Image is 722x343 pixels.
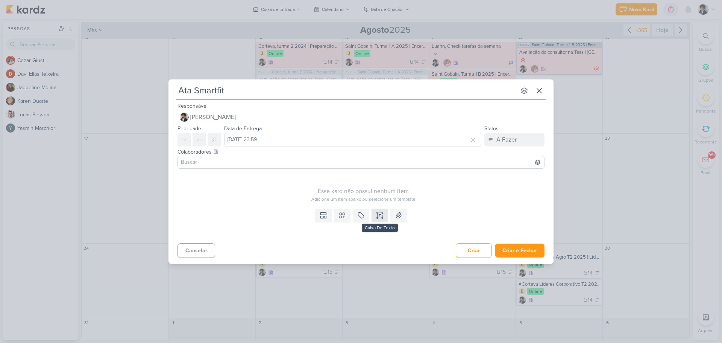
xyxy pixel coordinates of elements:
button: Cancelar [177,243,215,258]
button: Criar [456,243,492,258]
div: Esse kard não possui nenhum item [177,187,549,196]
div: Adicione um item abaixo ou selecione um template [177,196,549,203]
label: Status [484,125,499,132]
input: Kard Sem Título [176,84,516,98]
input: Select a date [224,133,481,146]
img: Pedro Luahn Simões [180,113,189,122]
span: [PERSON_NAME] [190,113,236,122]
button: [PERSON_NAME] [177,110,545,124]
label: Responsável [177,103,208,109]
div: Colaboradores [177,148,545,156]
div: Caixa De Texto [362,224,398,232]
input: Buscar [179,158,543,167]
label: Data de Entrega [224,125,262,132]
div: A Fazer [496,135,517,144]
button: Criar e Fechar [495,244,545,258]
label: Prioridade [177,125,201,132]
button: A Fazer [484,133,545,146]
